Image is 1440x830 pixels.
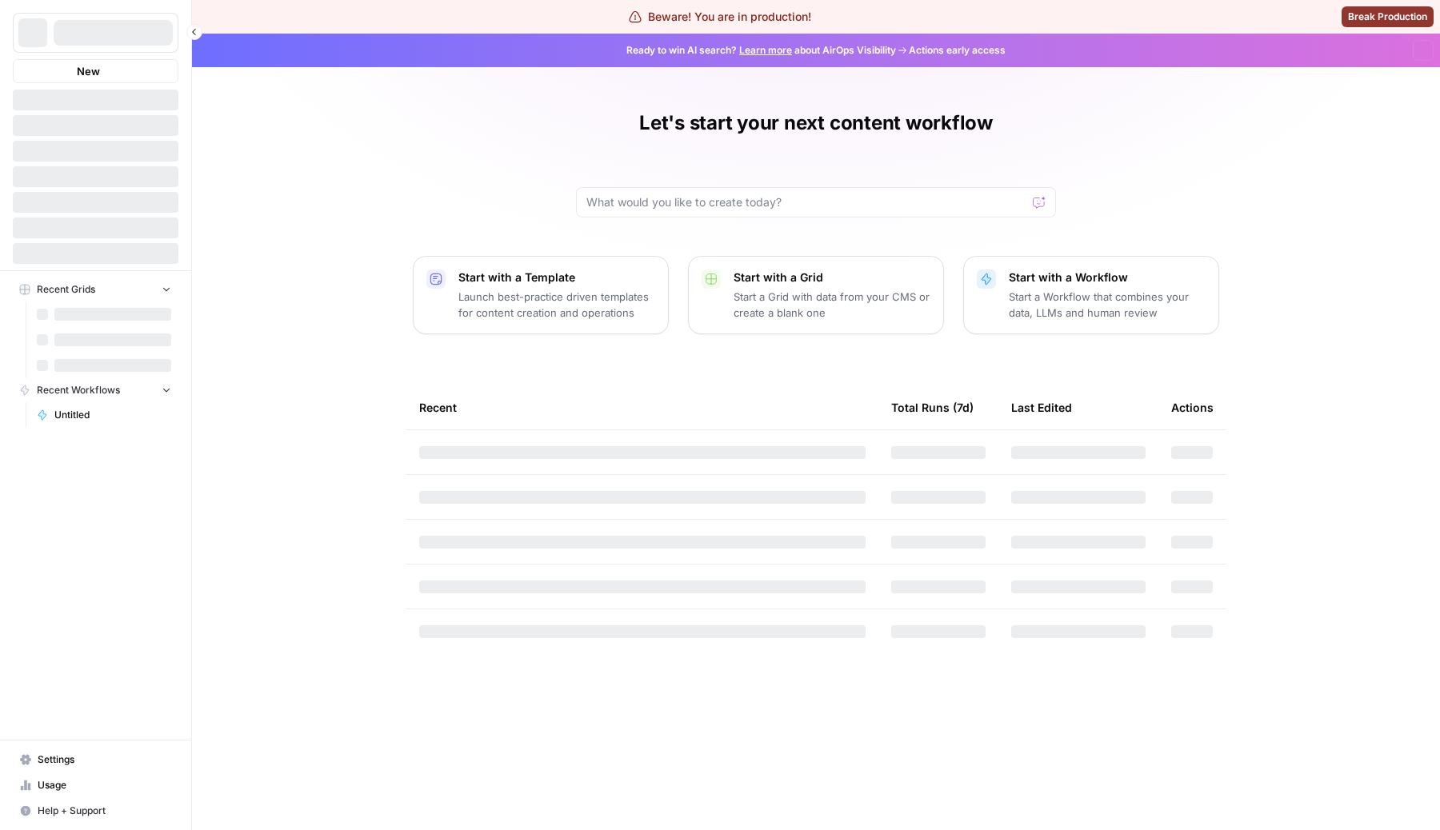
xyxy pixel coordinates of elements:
[38,752,171,767] span: Settings
[13,59,178,83] button: New
[54,408,171,422] span: Untitled
[734,269,930,285] p: Start with a Grid
[1342,6,1434,27] button: Break Production
[1171,385,1214,429] div: Actions
[639,110,993,136] h1: Let's start your next content workflow
[891,385,974,429] div: Total Runs (7d)
[37,383,120,397] span: Recent Workflows
[13,798,178,824] button: Help + Support
[77,63,100,79] span: New
[30,402,178,428] a: Untitled
[1009,269,1206,285] p: Start with a Workflow
[586,194,1026,210] input: What would you like to create today?
[419,385,866,429] div: Recent
[909,43,1006,58] span: Actions early access
[688,256,944,334] button: Start with a GridStart a Grid with data from your CMS or create a blank one
[38,778,171,792] span: Usage
[1348,10,1427,24] span: Break Production
[458,269,655,285] p: Start with a Template
[1009,289,1206,321] p: Start a Workflow that combines your data, LLMs and human review
[13,378,178,402] button: Recent Workflows
[413,256,669,334] button: Start with a TemplateLaunch best-practice driven templates for content creation and operations
[1011,385,1072,429] div: Last Edited
[734,289,930,321] p: Start a Grid with data from your CMS or create a blank one
[13,747,178,772] a: Settings
[13,772,178,798] a: Usage
[739,44,792,56] a: Learn more
[13,277,178,301] button: Recent Grids
[38,804,171,818] span: Help + Support
[629,9,811,25] div: Beware! You are in production!
[963,256,1219,334] button: Start with a WorkflowStart a Workflow that combines your data, LLMs and human review
[458,289,655,321] p: Launch best-practice driven templates for content creation and operations
[37,282,95,297] span: Recent Grids
[626,43,896,58] span: Ready to win AI search? about AirOps Visibility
